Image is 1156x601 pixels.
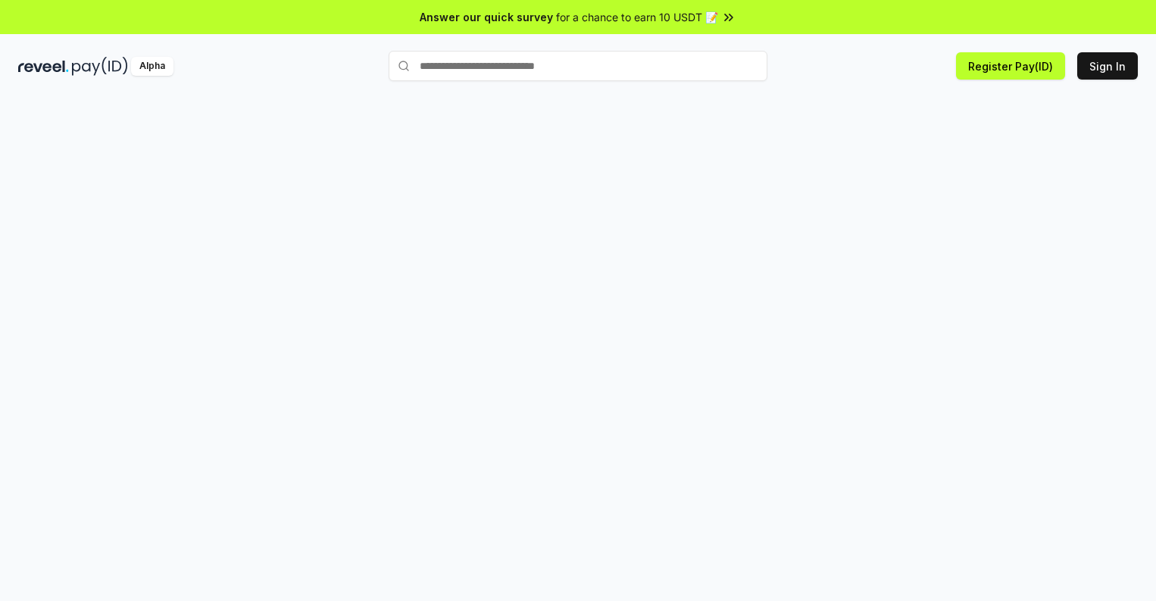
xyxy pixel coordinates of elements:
[956,52,1065,80] button: Register Pay(ID)
[556,9,718,25] span: for a chance to earn 10 USDT 📝
[131,57,173,76] div: Alpha
[420,9,553,25] span: Answer our quick survey
[72,57,128,76] img: pay_id
[1077,52,1138,80] button: Sign In
[18,57,69,76] img: reveel_dark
